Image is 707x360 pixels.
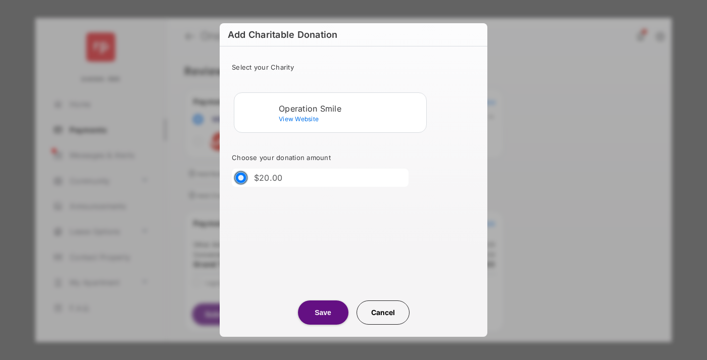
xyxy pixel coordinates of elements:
span: Choose your donation amount [232,153,331,162]
button: Save [298,300,348,325]
span: Select your Charity [232,63,294,71]
div: Operation Smile [279,104,422,113]
button: Cancel [357,300,410,325]
h6: Add Charitable Donation [220,23,487,46]
label: $20.00 [254,173,283,183]
span: View Website [279,115,319,123]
